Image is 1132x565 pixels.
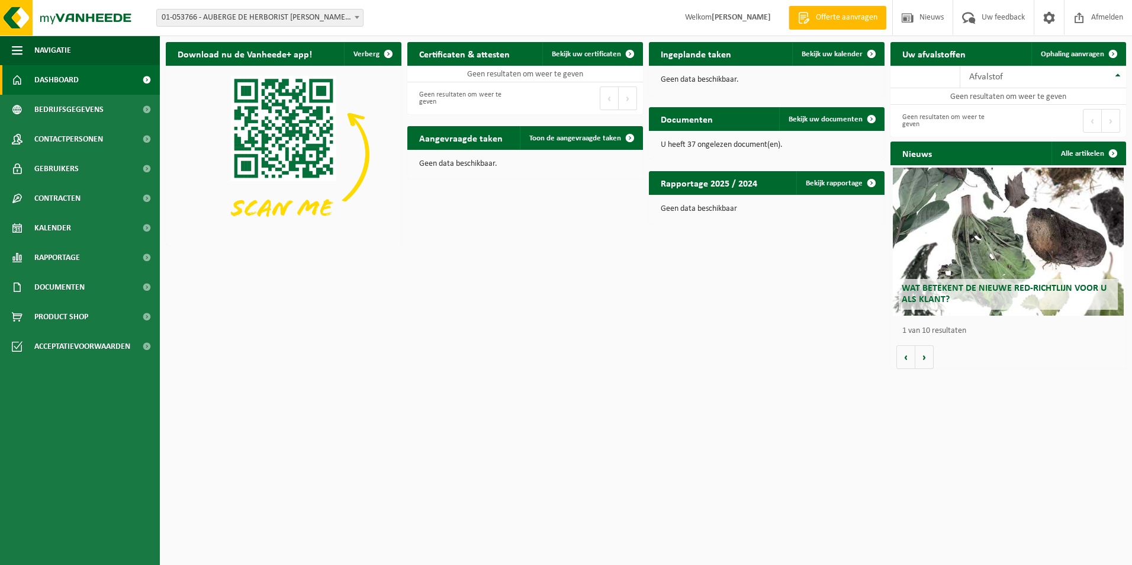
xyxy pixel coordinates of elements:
h2: Download nu de Vanheede+ app! [166,42,324,65]
span: Gebruikers [34,154,79,184]
p: 1 van 10 resultaten [902,327,1120,335]
h2: Uw afvalstoffen [890,42,977,65]
p: U heeft 37 ongelezen document(en). [661,141,873,149]
span: Bekijk uw documenten [789,115,863,123]
span: 01-053766 - AUBERGE DE HERBORIST ALEX HANBUCKERS - SINT-ANDRIES [156,9,364,27]
button: Next [1102,109,1120,133]
span: Contactpersonen [34,124,103,154]
h2: Nieuws [890,142,944,165]
h2: Documenten [649,107,725,130]
span: Contracten [34,184,81,213]
span: Wat betekent de nieuwe RED-richtlijn voor u als klant? [902,284,1107,304]
a: Toon de aangevraagde taken [520,126,642,150]
span: Bekijk uw certificaten [552,50,621,58]
a: Bekijk rapportage [796,171,883,195]
span: Bedrijfsgegevens [34,95,104,124]
button: Volgende [915,345,934,369]
button: Previous [1083,109,1102,133]
a: Offerte aanvragen [789,6,886,30]
h2: Ingeplande taken [649,42,743,65]
button: Vorige [896,345,915,369]
button: Next [619,86,637,110]
img: Download de VHEPlus App [166,66,401,243]
span: Bekijk uw kalender [802,50,863,58]
a: Alle artikelen [1051,142,1125,165]
span: Dashboard [34,65,79,95]
a: Wat betekent de nieuwe RED-richtlijn voor u als klant? [893,168,1124,316]
h2: Rapportage 2025 / 2024 [649,171,769,194]
span: Product Shop [34,302,88,332]
h2: Aangevraagde taken [407,126,514,149]
span: 01-053766 - AUBERGE DE HERBORIST ALEX HANBUCKERS - SINT-ANDRIES [157,9,363,26]
span: Offerte aanvragen [813,12,880,24]
button: Previous [600,86,619,110]
strong: [PERSON_NAME] [712,13,771,22]
p: Geen data beschikbaar. [661,76,873,84]
span: Acceptatievoorwaarden [34,332,130,361]
span: Kalender [34,213,71,243]
div: Geen resultaten om weer te geven [413,85,519,111]
a: Bekijk uw kalender [792,42,883,66]
span: Documenten [34,272,85,302]
p: Geen data beschikbaar [661,205,873,213]
span: Verberg [353,50,380,58]
div: Geen resultaten om weer te geven [896,108,1002,134]
span: Toon de aangevraagde taken [529,134,621,142]
span: Afvalstof [969,72,1003,82]
p: Geen data beschikbaar. [419,160,631,168]
a: Bekijk uw documenten [779,107,883,131]
a: Bekijk uw certificaten [542,42,642,66]
h2: Certificaten & attesten [407,42,522,65]
td: Geen resultaten om weer te geven [407,66,643,82]
button: Verberg [344,42,400,66]
span: Rapportage [34,243,80,272]
td: Geen resultaten om weer te geven [890,88,1126,105]
span: Navigatie [34,36,71,65]
span: Ophaling aanvragen [1041,50,1104,58]
a: Ophaling aanvragen [1031,42,1125,66]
